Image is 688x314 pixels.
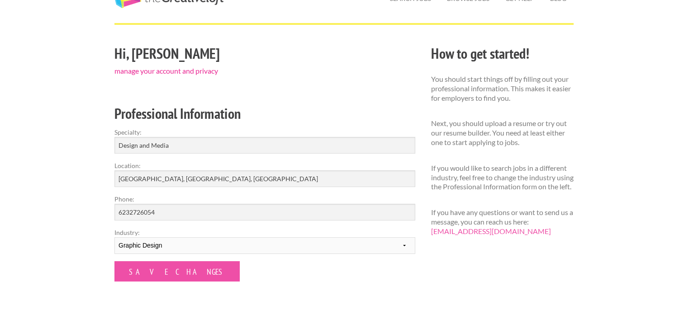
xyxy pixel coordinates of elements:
a: [EMAIL_ADDRESS][DOMAIN_NAME] [431,227,551,235]
input: e.g. New York, NY [114,170,415,187]
a: manage your account and privacy [114,66,218,75]
h2: How to get started! [431,43,574,64]
label: Location: [114,161,415,170]
p: If you would like to search jobs in a different industry, feel free to change the industry using ... [431,164,574,192]
label: Phone: [114,194,415,204]
label: Industry: [114,228,415,237]
p: You should start things off by filling out your professional information. This makes it easier fo... [431,75,574,103]
p: Next, you should upload a resume or try out our resume builder. You need at least either one to s... [431,119,574,147]
h2: Professional Information [114,103,415,124]
p: If you have any questions or want to send us a message, you can reach us here: [431,208,574,236]
h2: Hi, [PERSON_NAME] [114,43,415,64]
input: Optional [114,204,415,220]
input: Save Changes [114,261,240,281]
label: Specialty: [114,127,415,137]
